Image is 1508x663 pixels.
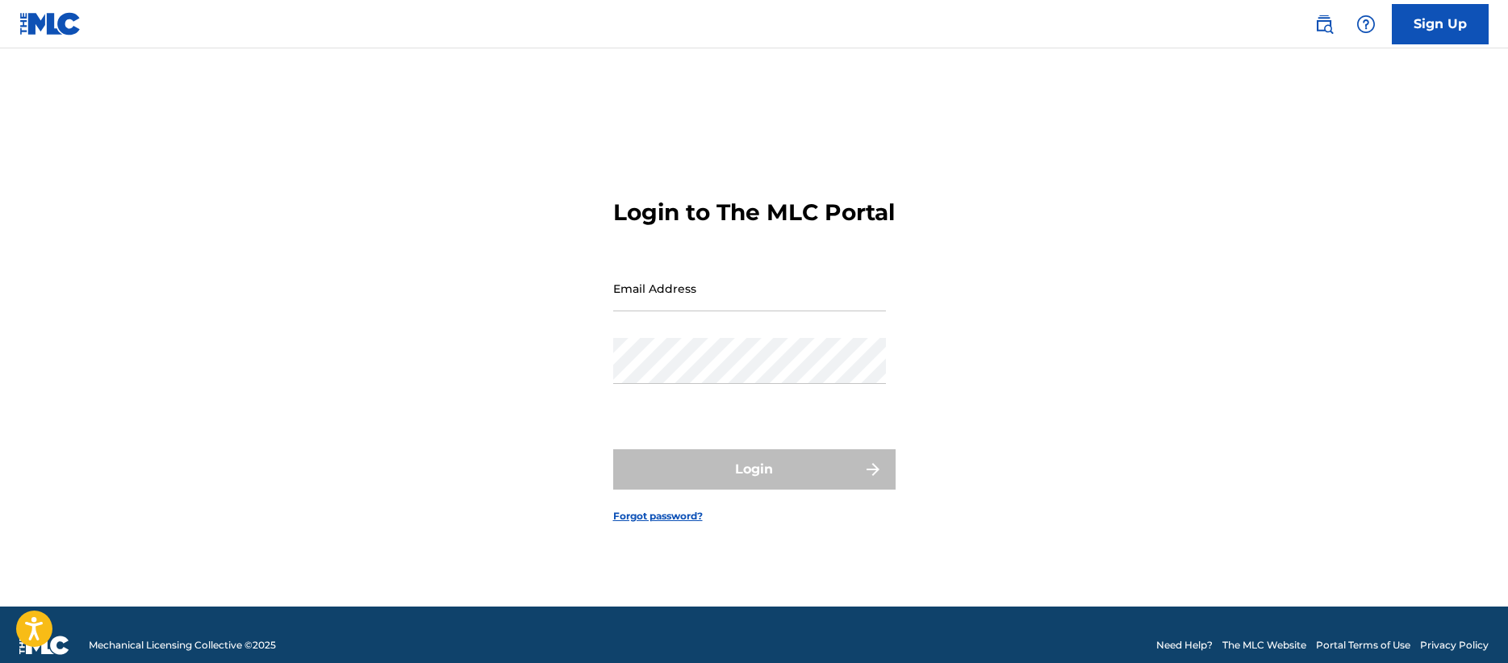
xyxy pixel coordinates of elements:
[1350,8,1382,40] div: Help
[89,638,276,653] span: Mechanical Licensing Collective © 2025
[1427,586,1508,663] iframe: Chat Widget
[613,198,895,227] h3: Login to The MLC Portal
[1308,8,1340,40] a: Public Search
[1392,4,1489,44] a: Sign Up
[1222,638,1306,653] a: The MLC Website
[19,12,81,35] img: MLC Logo
[1420,638,1489,653] a: Privacy Policy
[1356,15,1376,34] img: help
[1316,638,1410,653] a: Portal Terms of Use
[1156,638,1213,653] a: Need Help?
[613,509,703,523] a: Forgot password?
[19,636,69,655] img: logo
[1314,15,1334,34] img: search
